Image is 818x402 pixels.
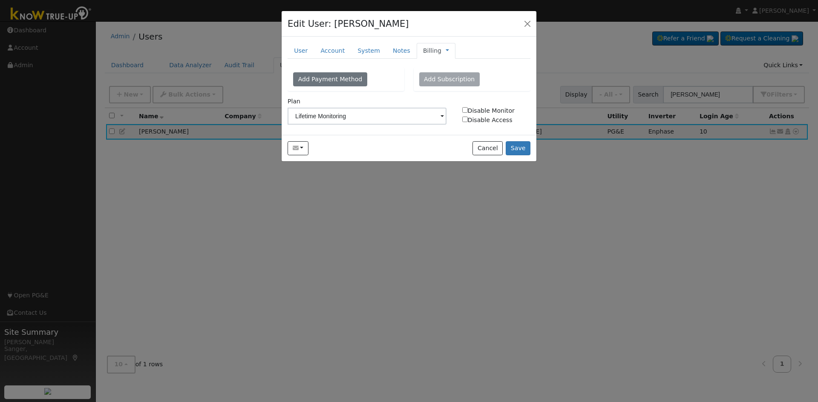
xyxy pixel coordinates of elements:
[288,17,409,31] h4: Edit User: [PERSON_NAME]
[462,117,468,122] input: Disable Access
[314,43,351,59] a: Account
[293,72,367,87] button: Add Payment Method
[386,43,417,59] a: Notes
[472,141,503,156] button: Cancel
[288,97,300,106] label: Plan
[288,108,446,125] input: Select a Plan
[288,141,308,156] button: christiansenck@gmail.com
[288,43,314,59] a: User
[458,116,535,125] label: Disable Access
[506,141,530,156] button: Save
[423,46,441,55] a: Billing
[462,107,468,113] input: Disable Monitor
[351,43,386,59] a: System
[458,106,535,115] label: Disable Monitor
